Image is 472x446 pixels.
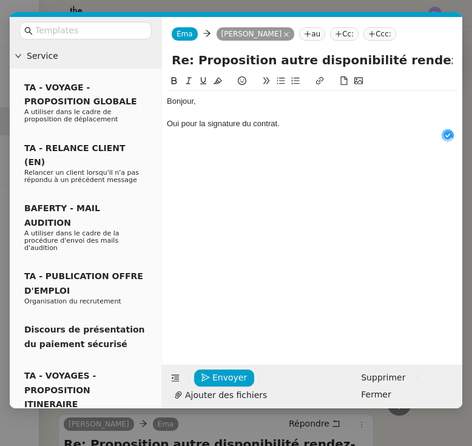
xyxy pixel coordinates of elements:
[361,388,391,402] span: Fermer
[167,118,457,129] div: Oui pour la signature du contrat.
[299,27,325,41] nz-tag: au
[185,388,267,402] span: Ajouter des fichiers
[24,143,126,167] span: TA - RELANCE CLIENT (EN)
[10,44,161,68] div: Service
[217,27,295,41] nz-tag: [PERSON_NAME]
[24,108,118,123] span: A utiliser dans le cadre de proposition de déplacement
[167,387,274,404] button: Ajouter des fichiers
[24,169,139,184] span: Relancer un client lorsqu'il n'a pas répondu à un précédent message
[363,27,396,41] nz-tag: Ccc:
[330,27,359,41] nz-tag: Cc:
[24,325,145,348] span: Discours de présentation du paiement sécurisé
[354,370,413,387] button: Supprimer
[24,83,137,106] span: TA - VOYAGE - PROPOSITION GLOBALE
[212,371,247,385] span: Envoyer
[24,203,100,227] span: BAFERTY - MAIL AUDITION
[167,96,457,107] div: Bonjour,
[361,371,405,385] span: Supprimer
[24,229,120,252] span: A utiliser dans le cadre de la procédure d'envoi des mails d'audition
[177,30,193,38] span: Ema
[24,371,96,409] span: TA - VOYAGES - PROPOSITION ITINERAIRE
[354,387,398,404] button: Fermer
[24,297,121,305] span: Organisation du recrutement
[172,51,453,69] input: Subject
[35,24,144,38] input: Templates
[27,49,157,63] span: Service
[24,271,143,295] span: TA - PUBLICATION OFFRE D'EMPLOI
[194,370,254,387] button: Envoyer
